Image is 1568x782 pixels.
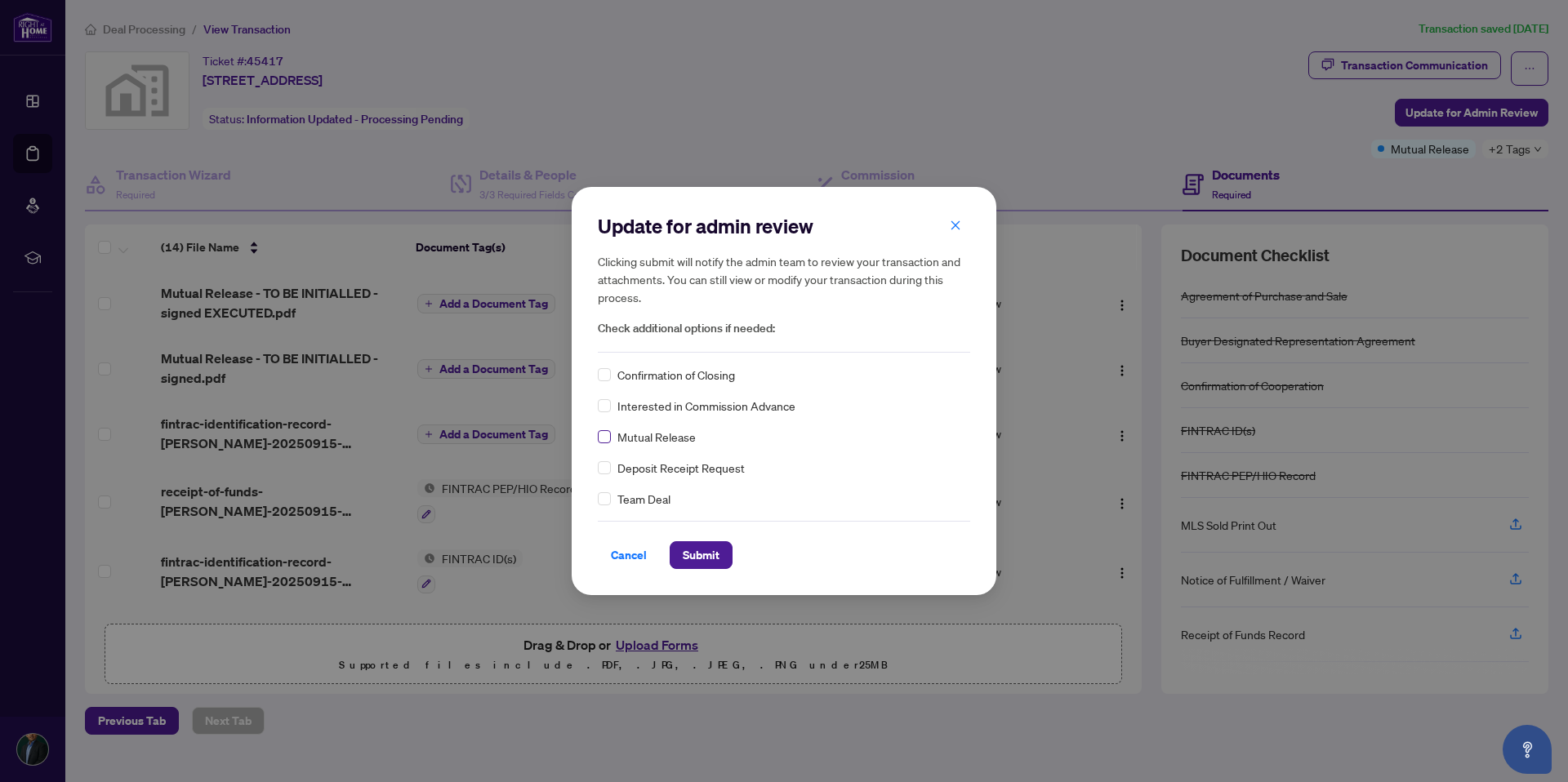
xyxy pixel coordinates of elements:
[611,542,647,568] span: Cancel
[598,252,970,306] h5: Clicking submit will notify the admin team to review your transaction and attachments. You can st...
[617,397,795,415] span: Interested in Commission Advance
[598,541,660,569] button: Cancel
[617,428,696,446] span: Mutual Release
[950,220,961,231] span: close
[598,213,970,239] h2: Update for admin review
[617,459,745,477] span: Deposit Receipt Request
[1503,725,1552,774] button: Open asap
[598,319,970,338] span: Check additional options if needed:
[670,541,733,569] button: Submit
[683,542,719,568] span: Submit
[617,366,735,384] span: Confirmation of Closing
[617,490,670,508] span: Team Deal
